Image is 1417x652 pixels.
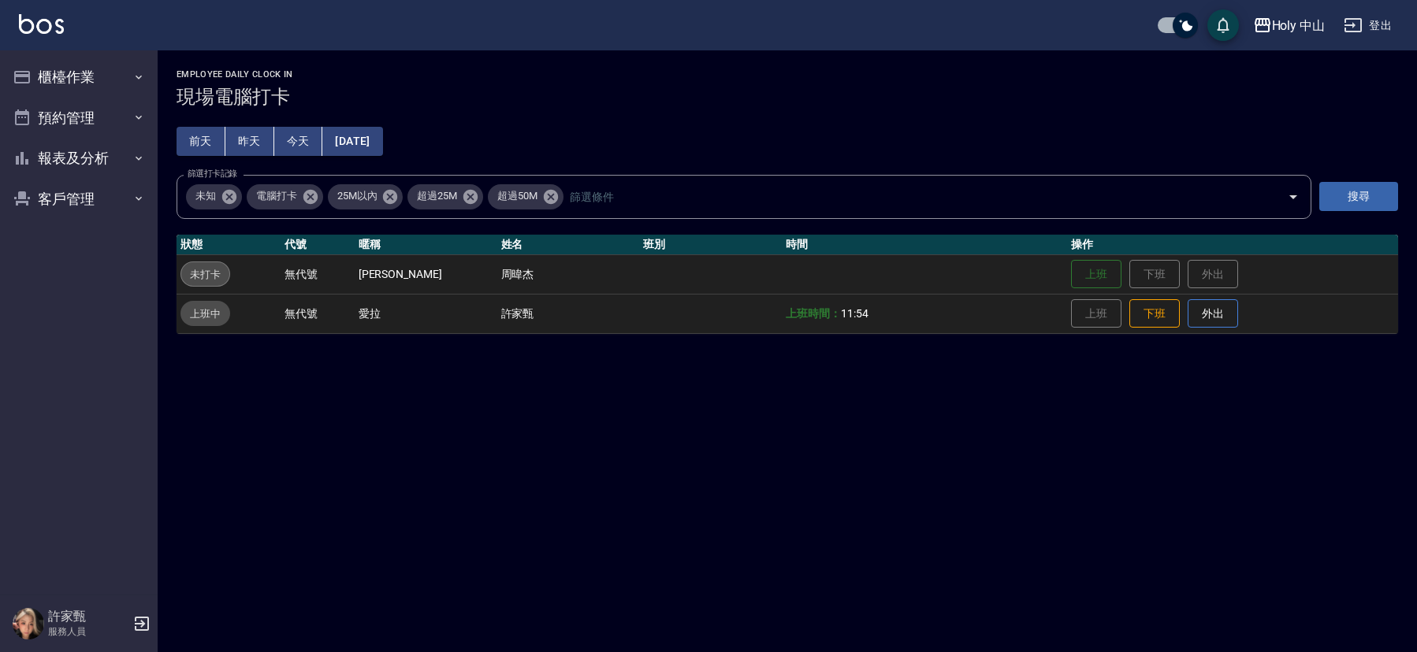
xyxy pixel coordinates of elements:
[188,168,237,180] label: 篩選打卡記錄
[186,184,242,209] div: 未知
[322,127,382,156] button: [DATE]
[497,235,640,255] th: 姓名
[177,69,1398,80] h2: Employee Daily Clock In
[1281,184,1306,209] button: Open
[281,235,355,255] th: 代號
[328,184,404,209] div: 25M以內
[181,266,229,283] span: 未打卡
[355,254,497,294] td: [PERSON_NAME]
[1337,11,1398,40] button: 登出
[177,127,225,156] button: 前天
[782,235,1067,255] th: 時間
[6,98,151,139] button: 預約管理
[639,235,782,255] th: 班別
[1188,299,1238,328] button: 外出
[6,179,151,220] button: 客戶管理
[48,624,128,639] p: 服務人員
[488,184,563,209] div: 超過50M
[13,608,44,639] img: Person
[177,86,1398,108] h3: 現場電腦打卡
[1129,299,1180,328] button: 下班
[407,188,467,204] span: 超過25M
[19,14,64,34] img: Logo
[355,235,497,255] th: 暱稱
[1067,235,1398,255] th: 操作
[841,307,868,320] span: 11:54
[355,294,497,333] td: 愛拉
[786,307,841,320] b: 上班時間：
[177,235,281,255] th: 狀態
[247,188,307,204] span: 電腦打卡
[225,127,274,156] button: 昨天
[281,254,355,294] td: 無代號
[274,127,323,156] button: 今天
[1207,9,1239,41] button: save
[497,294,640,333] td: 許家甄
[6,57,151,98] button: 櫃檯作業
[1071,260,1121,289] button: 上班
[281,294,355,333] td: 無代號
[566,183,1260,210] input: 篩選條件
[6,138,151,179] button: 報表及分析
[488,188,547,204] span: 超過50M
[407,184,483,209] div: 超過25M
[48,609,128,624] h5: 許家甄
[497,254,640,294] td: 周暐杰
[328,188,387,204] span: 25M以內
[247,184,323,209] div: 電腦打卡
[1272,16,1326,35] div: Holy 中山
[186,188,225,204] span: 未知
[180,306,230,322] span: 上班中
[1319,182,1398,211] button: 搜尋
[1247,9,1332,42] button: Holy 中山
